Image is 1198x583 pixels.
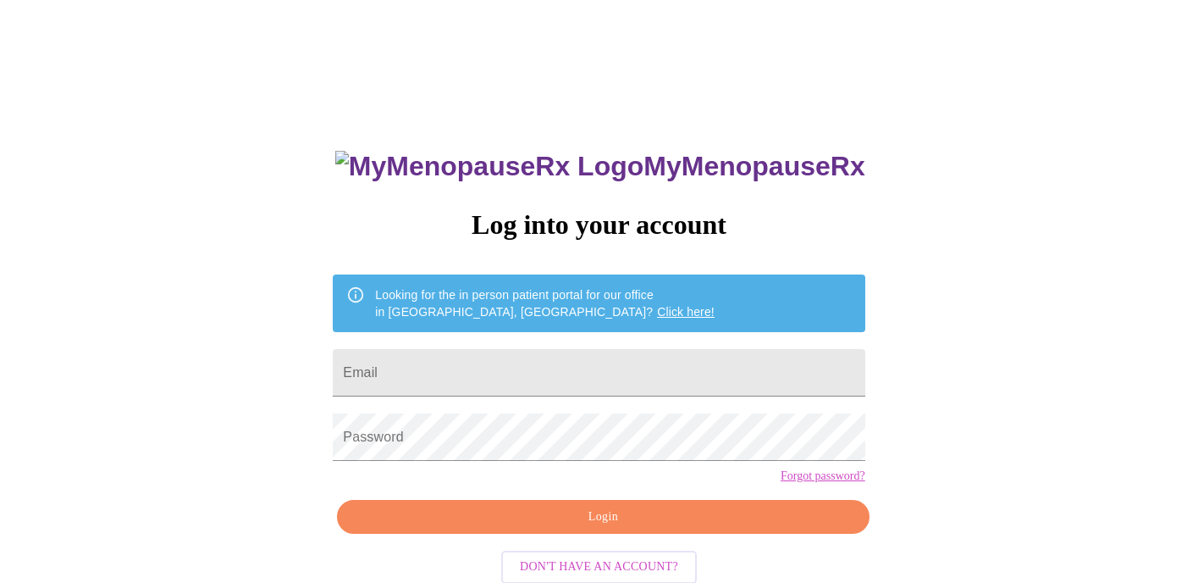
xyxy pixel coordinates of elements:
[657,305,715,319] a: Click here!
[335,151,643,182] img: MyMenopauseRx Logo
[335,151,865,182] h3: MyMenopauseRx
[781,469,865,483] a: Forgot password?
[497,558,701,573] a: Don't have an account?
[337,500,869,535] button: Login
[520,557,678,578] span: Don't have an account?
[375,280,715,327] div: Looking for the in person patient portal for our office in [GEOGRAPHIC_DATA], [GEOGRAPHIC_DATA]?
[333,209,864,241] h3: Log into your account
[356,507,849,528] span: Login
